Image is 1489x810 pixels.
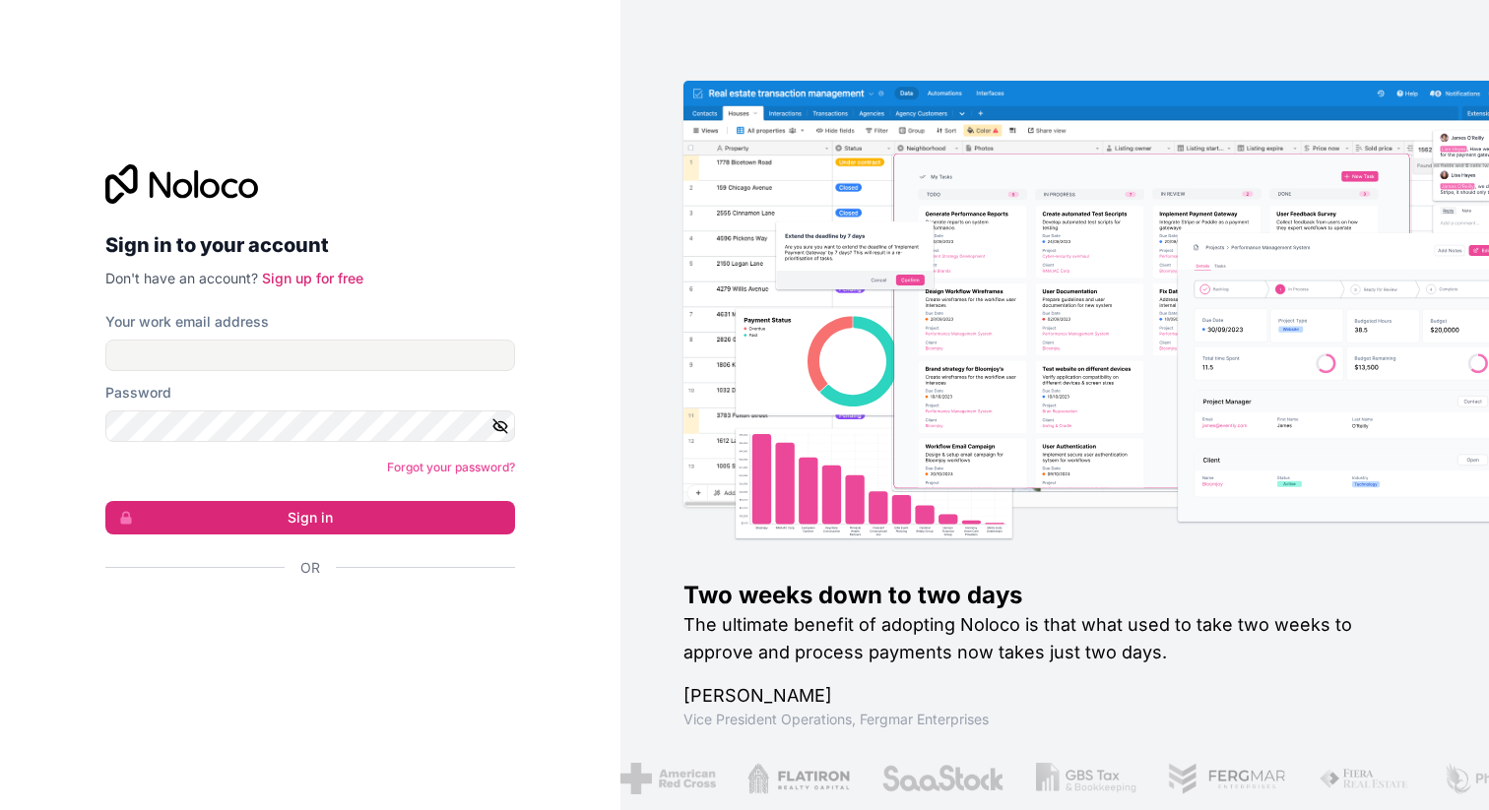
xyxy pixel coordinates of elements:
[683,580,1426,611] h1: Two weeks down to two days
[105,270,258,286] span: Don't have an account?
[877,763,1002,794] img: /assets/saastock-C6Zbiodz.png
[105,383,171,403] label: Password
[105,227,515,263] h2: Sign in to your account
[1316,763,1408,794] img: /assets/fiera-fwj2N5v4.png
[105,410,515,442] input: Password
[105,501,515,534] button: Sign in
[683,682,1426,710] h1: [PERSON_NAME]
[1033,763,1133,794] img: /assets/gbstax-C-GtDUiK.png
[683,611,1426,666] h2: The ultimate benefit of adopting Noloco is that what used to take two weeks to approve and proces...
[744,763,847,794] img: /assets/flatiron-C8eUkumj.png
[387,460,515,474] a: Forgot your password?
[300,558,320,578] span: Or
[96,599,509,643] iframe: Bouton "Se connecter avec Google"
[1164,763,1284,794] img: /assets/fergmar-CudnrXN5.png
[105,312,269,332] label: Your work email address
[105,340,515,371] input: Email address
[262,270,363,286] a: Sign up for free
[683,710,1426,729] h1: Vice President Operations , Fergmar Enterprises
[617,763,713,794] img: /assets/american-red-cross-BAupjrZR.png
